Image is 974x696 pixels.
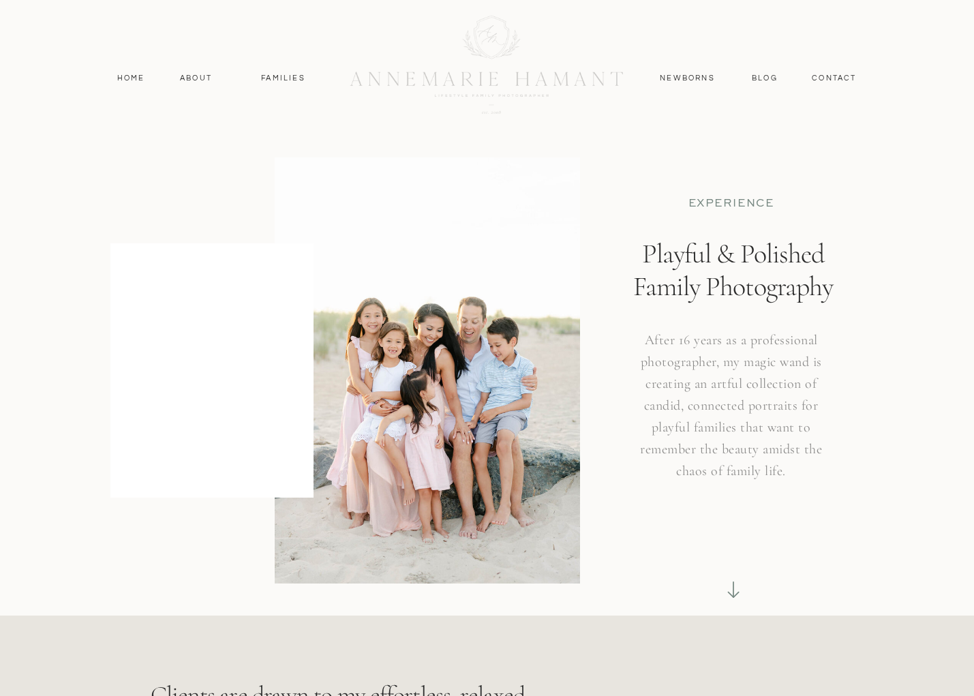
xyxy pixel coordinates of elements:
[749,72,781,85] a: Blog
[177,72,216,85] a: About
[655,72,720,85] a: Newborns
[111,72,151,85] a: Home
[622,237,844,361] h1: Playful & Polished Family Photography
[648,196,815,211] p: EXPERIENCE
[631,329,832,504] h3: After 16 years as a professional photographer, my magic wand is creating an artful collection of ...
[253,72,314,85] a: Families
[805,72,864,85] a: contact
